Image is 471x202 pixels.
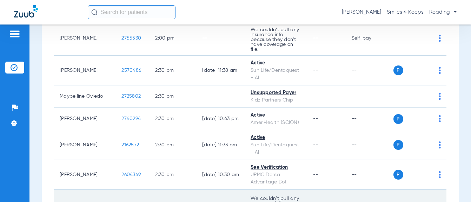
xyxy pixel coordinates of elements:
div: Sun Life/Dentaquest - AI [251,67,302,82]
td: -- [346,130,393,160]
span: -- [313,172,318,177]
td: [DATE] 11:33 PM [197,130,245,160]
td: [PERSON_NAME] [54,21,116,56]
td: [PERSON_NAME] [54,56,116,85]
input: Search for patients [88,5,175,19]
img: hamburger-icon [9,30,20,38]
td: -- [197,85,245,108]
span: P [393,65,403,75]
td: [PERSON_NAME] [54,130,116,160]
span: -- [313,36,318,41]
td: [DATE] 11:38 AM [197,56,245,85]
img: Search Icon [91,9,98,15]
span: P [393,114,403,124]
div: Active [251,60,302,67]
img: group-dot-blue.svg [439,93,441,100]
td: -- [346,56,393,85]
img: group-dot-blue.svg [439,115,441,122]
iframe: Chat Widget [436,168,471,202]
div: UPMC Dental Advantage Bot [251,171,302,186]
td: 2:30 PM [150,85,197,108]
p: We couldn’t pull any insurance info because they don’t have coverage on file. [251,27,302,52]
span: 2740294 [121,116,141,121]
span: 2570486 [121,68,141,73]
img: Zuub Logo [14,5,38,18]
td: Self-pay [346,21,393,56]
span: -- [313,116,318,121]
span: 2755530 [121,36,141,41]
td: -- [346,160,393,190]
div: See Verification [251,164,302,171]
td: Maybelline Oviedo [54,85,116,108]
td: 2:30 PM [150,130,197,160]
div: AmeriHealth (SCION) [251,119,302,126]
div: Sun Life/Dentaquest - AI [251,141,302,156]
td: 2:30 PM [150,56,197,85]
span: -- [313,94,318,99]
img: group-dot-blue.svg [439,141,441,148]
img: group-dot-blue.svg [439,35,441,42]
div: Unsupported Payer [251,89,302,97]
td: 2:00 PM [150,21,197,56]
img: group-dot-blue.svg [439,67,441,74]
td: 2:30 PM [150,160,197,190]
span: 2604349 [121,172,141,177]
td: 2:30 PM [150,108,197,130]
div: Kidz Partners Chip [251,97,302,104]
div: Active [251,134,302,141]
span: -- [313,142,318,147]
span: P [393,170,403,180]
span: [PERSON_NAME] - Smiles 4 Keeps - Reading [342,9,457,16]
span: P [393,140,403,150]
td: [DATE] 10:30 AM [197,160,245,190]
div: Active [251,112,302,119]
td: -- [346,108,393,130]
td: -- [346,85,393,108]
td: [PERSON_NAME] [54,108,116,130]
td: [DATE] 10:43 PM [197,108,245,130]
span: 2162572 [121,142,139,147]
td: -- [197,21,245,56]
span: 2725802 [121,94,141,99]
td: [PERSON_NAME] [54,160,116,190]
span: -- [313,68,318,73]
